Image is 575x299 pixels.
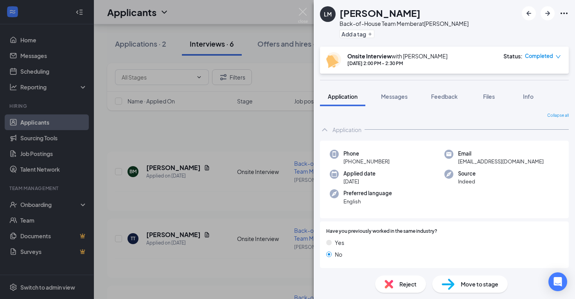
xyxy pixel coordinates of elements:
div: Status : [503,52,523,60]
div: [DATE] 2:00 PM - 2:30 PM [347,60,447,67]
span: Collapse all [547,112,569,119]
span: Have you previously worked in the same industry? [326,228,437,235]
span: Applied date [343,170,376,178]
span: [DATE] [343,178,376,185]
svg: ChevronUp [320,125,329,134]
span: Preferred language [343,189,392,197]
span: Info [523,93,534,100]
span: Yes [335,238,344,247]
span: down [555,54,561,60]
div: LM [324,10,332,18]
span: Indeed [458,178,476,185]
b: Onsite Interview [347,53,392,60]
span: Reject [399,280,417,288]
span: Application [328,93,358,100]
span: Source [458,170,476,178]
svg: Ellipses [559,9,569,18]
h1: [PERSON_NAME] [340,6,420,20]
div: with [PERSON_NAME] [347,52,447,60]
div: Back-of-House Team Member at [PERSON_NAME] [340,20,469,27]
span: [EMAIL_ADDRESS][DOMAIN_NAME] [458,158,544,165]
span: Messages [381,93,408,100]
span: Completed [525,52,553,60]
svg: ArrowLeftNew [524,9,534,18]
span: English [343,198,392,205]
span: Move to stage [461,280,498,288]
button: PlusAdd a tag [340,30,374,38]
button: ArrowRight [541,6,555,20]
div: Application [332,126,361,134]
button: ArrowLeftNew [522,6,536,20]
span: Feedback [431,93,458,100]
span: No [335,250,342,259]
div: Open Intercom Messenger [548,272,567,291]
span: Files [483,93,495,100]
svg: ArrowRight [543,9,552,18]
svg: Plus [368,32,372,36]
span: [PHONE_NUMBER] [343,158,390,165]
span: Email [458,150,544,158]
span: Phone [343,150,390,158]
